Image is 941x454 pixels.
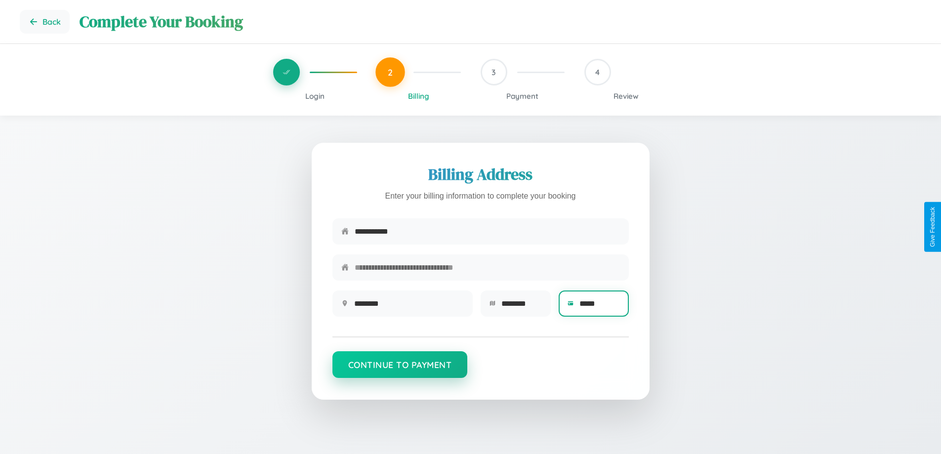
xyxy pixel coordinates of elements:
button: Continue to Payment [332,351,468,378]
button: Go back [20,10,70,34]
div: Give Feedback [929,207,936,247]
span: 2 [388,67,393,78]
span: 3 [491,67,496,77]
span: Payment [506,91,538,101]
h2: Billing Address [332,164,629,185]
span: Review [614,91,639,101]
span: 4 [595,67,600,77]
span: Login [305,91,325,101]
h1: Complete Your Booking [80,11,921,33]
p: Enter your billing information to complete your booking [332,189,629,204]
span: Billing [408,91,429,101]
